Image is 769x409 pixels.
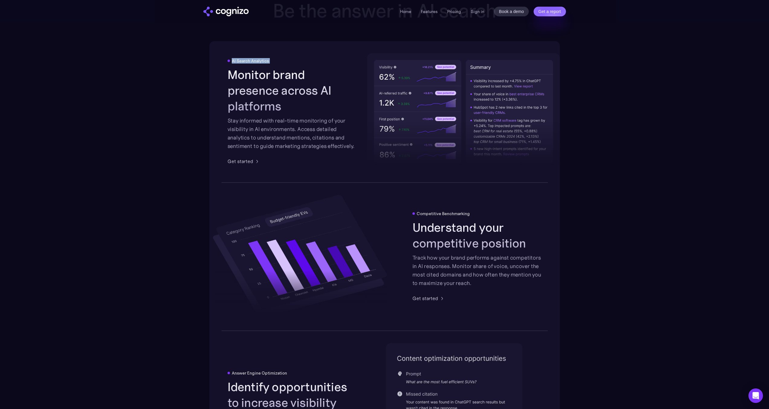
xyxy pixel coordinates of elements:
[228,67,357,114] h2: Monitor brand presence across AI platforms
[228,116,357,150] div: Stay informed with real-time monitoring of your visibility in AI environments. Access detailed an...
[748,388,763,403] div: Open Intercom Messenger
[228,158,253,165] div: Get started
[228,158,260,165] a: Get started
[412,295,438,302] div: Get started
[447,9,461,14] a: Pricing
[494,7,529,16] a: Book a demo
[412,220,542,251] h2: Understand your competitive position
[203,7,249,16] a: home
[421,9,438,14] a: Features
[232,58,269,63] div: AI Search Analytics
[232,371,287,375] div: Answer Engine Optimization
[203,7,249,16] img: cognizo logo
[417,211,470,216] div: Competitive Benchmarking
[367,53,560,170] img: AI visibility metrics performance insights
[400,9,411,14] a: Home
[534,7,566,16] a: Get a report
[412,254,542,287] div: Track how your brand performs against competitors in AI responses. Monitor share of voice, uncove...
[412,295,445,302] a: Get started
[471,8,484,15] a: Sign in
